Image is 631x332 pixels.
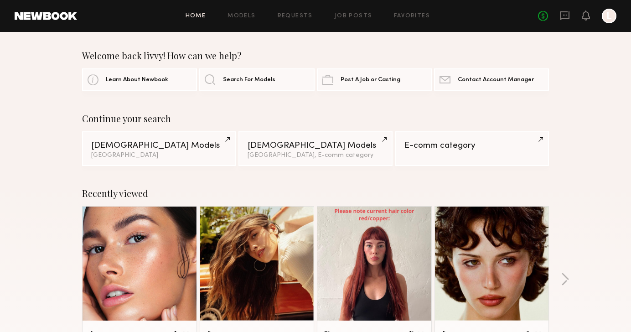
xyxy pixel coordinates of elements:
a: Search For Models [199,68,314,91]
span: Learn About Newbook [106,77,168,83]
a: E-comm category [395,131,549,166]
a: Models [228,13,255,19]
span: Post A Job or Casting [341,77,400,83]
a: Home [186,13,206,19]
div: [GEOGRAPHIC_DATA], E-comm category [248,152,383,159]
a: Job Posts [335,13,372,19]
a: Learn About Newbook [82,68,197,91]
div: [GEOGRAPHIC_DATA] [91,152,227,159]
a: Favorites [394,13,430,19]
div: [DEMOGRAPHIC_DATA] Models [91,141,227,150]
a: Requests [278,13,313,19]
a: Contact Account Manager [434,68,549,91]
div: Continue your search [82,113,549,124]
a: Post A Job or Casting [317,68,432,91]
div: Recently viewed [82,188,549,199]
span: Contact Account Manager [458,77,534,83]
span: Search For Models [223,77,275,83]
div: Welcome back livvy! How can we help? [82,50,549,61]
a: L [602,9,616,23]
div: [DEMOGRAPHIC_DATA] Models [248,141,383,150]
a: [DEMOGRAPHIC_DATA] Models[GEOGRAPHIC_DATA], E-comm category [238,131,392,166]
div: E-comm category [404,141,540,150]
a: [DEMOGRAPHIC_DATA] Models[GEOGRAPHIC_DATA] [82,131,236,166]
